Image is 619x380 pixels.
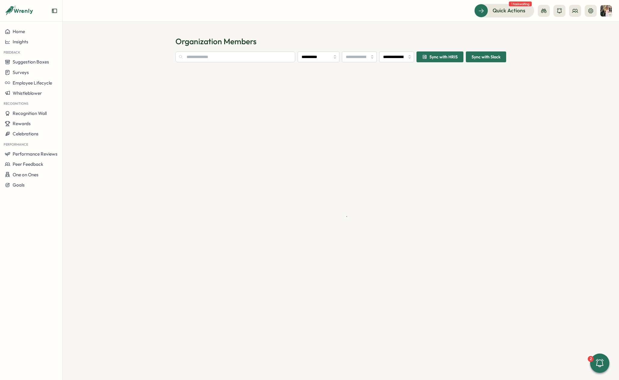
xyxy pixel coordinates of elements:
[13,39,28,45] span: Insights
[429,55,458,59] span: Sync with HRIS
[466,51,506,62] button: Sync with Slack
[13,80,52,86] span: Employee Lifecycle
[13,70,29,75] span: Surveys
[13,59,49,65] span: Suggestion Boxes
[472,52,500,62] span: Sync with Slack
[51,8,57,14] button: Expand sidebar
[13,151,57,157] span: Performance Reviews
[13,110,47,116] span: Recognition Wall
[493,7,525,14] span: Quick Actions
[13,182,25,188] span: Goals
[175,36,506,47] h1: Organization Members
[13,172,39,178] span: One on Ones
[590,354,609,373] button: 2
[474,4,534,17] button: Quick Actions
[13,29,25,34] span: Home
[509,2,532,6] span: 1 task waiting
[600,5,612,17] img: Hannah Saunders
[588,356,594,362] div: 2
[13,121,31,126] span: Rewards
[13,90,42,96] span: Whistleblower
[416,51,463,62] button: Sync with HRIS
[13,161,43,167] span: Peer Feedback
[13,131,39,137] span: Celebrations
